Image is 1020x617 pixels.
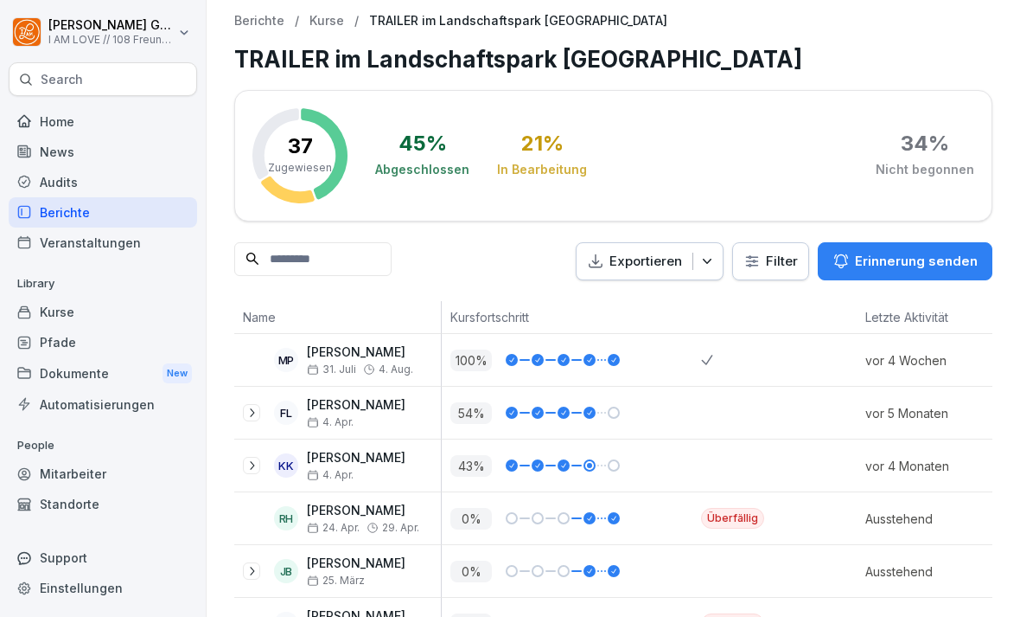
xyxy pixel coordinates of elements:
[9,489,197,519] a: Standorte
[375,161,469,178] div: Abgeschlossen
[865,510,986,528] p: Ausstehend
[274,401,298,425] div: FL
[9,297,197,327] a: Kurse
[865,404,986,422] p: vor 5 Monaten
[818,242,992,280] button: Erinnerung senden
[274,453,298,478] div: KK
[876,161,974,178] div: Nicht begonnen
[307,416,354,428] span: 4. Apr.
[382,522,419,534] span: 29. Apr.
[243,308,432,326] p: Name
[9,228,197,258] a: Veranstaltungen
[274,348,298,372] div: MP
[9,543,197,573] div: Support
[307,363,356,376] span: 31. Juli
[295,14,299,29] p: /
[379,363,413,376] span: 4. Aug.
[274,506,298,530] div: RH
[450,455,492,477] p: 43 %
[865,562,986,581] p: Ausstehend
[9,432,197,460] p: People
[307,504,419,518] p: [PERSON_NAME]
[268,160,332,176] p: Zugewiesen
[450,508,492,530] p: 0 %
[865,457,986,475] p: vor 4 Monaten
[354,14,359,29] p: /
[234,42,992,76] h1: TRAILER im Landschaftspark [GEOGRAPHIC_DATA]
[497,161,587,178] div: In Bearbeitung
[48,34,175,46] p: I AM LOVE // 108 Freunde GmbH
[307,575,365,587] span: 25. März
[9,357,197,389] div: Dokumente
[450,350,492,371] p: 100 %
[521,133,564,154] div: 21 %
[733,243,808,280] button: Filter
[234,14,284,29] a: Berichte
[865,308,978,326] p: Letzte Aktivität
[9,106,197,137] a: Home
[450,561,492,582] p: 0 %
[307,398,405,413] p: [PERSON_NAME]
[307,345,413,360] p: [PERSON_NAME]
[307,469,354,481] span: 4. Apr.
[450,308,692,326] p: Kursfortschritt
[450,402,492,424] p: 54 %
[855,252,978,271] p: Erinnerung senden
[9,167,197,197] a: Audits
[576,242,724,281] button: Exportieren
[9,270,197,298] p: Library
[865,351,986,370] p: vor 4 Wochen
[9,197,197,228] a: Berichte
[307,451,405,466] p: [PERSON_NAME]
[398,133,447,154] div: 45 %
[901,133,949,154] div: 34 %
[307,556,405,571] p: [PERSON_NAME]
[743,253,798,270] div: Filter
[307,522,360,534] span: 24. Apr.
[309,14,344,29] a: Kurse
[48,18,175,33] p: [PERSON_NAME] Gerritzen
[369,14,667,29] p: TRAILER im Landschaftspark [GEOGRAPHIC_DATA]
[701,508,764,529] div: Überfällig
[9,459,197,489] a: Mitarbeiter
[9,357,197,389] a: DokumenteNew
[274,559,298,583] div: JB
[9,573,197,603] a: Einstellungen
[163,363,192,383] div: New
[41,71,83,88] p: Search
[288,136,313,157] p: 37
[9,389,197,420] a: Automatisierungen
[9,327,197,357] a: Pfade
[9,137,197,167] a: News
[609,252,682,272] p: Exportieren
